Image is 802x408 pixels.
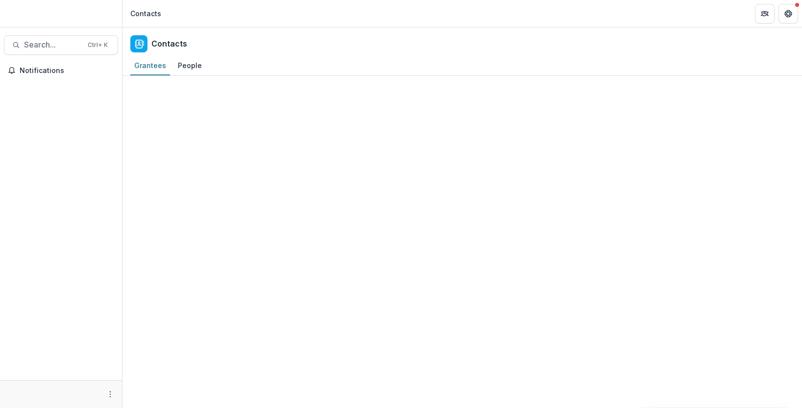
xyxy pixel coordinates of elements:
[755,4,775,24] button: Partners
[126,6,165,21] nav: breadcrumb
[86,40,110,50] div: Ctrl + K
[24,40,82,49] span: Search...
[20,67,114,75] span: Notifications
[130,56,170,75] a: Grantees
[130,58,170,72] div: Grantees
[174,58,206,72] div: People
[174,56,206,75] a: People
[130,8,161,19] div: Contacts
[4,63,118,78] button: Notifications
[104,388,116,400] button: More
[778,4,798,24] button: Get Help
[151,39,187,48] h2: Contacts
[4,35,118,55] button: Search...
